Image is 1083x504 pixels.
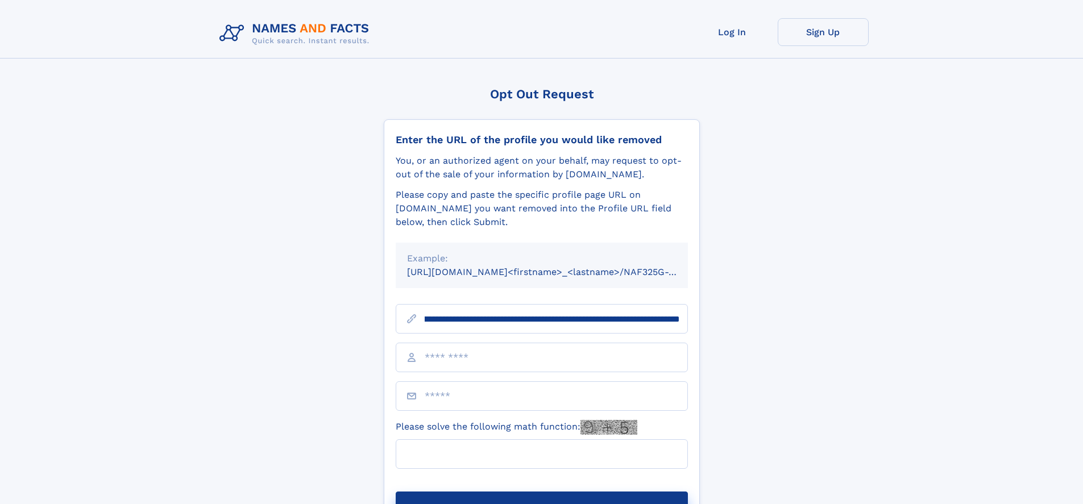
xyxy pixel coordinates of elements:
[396,420,637,435] label: Please solve the following math function:
[687,18,778,46] a: Log In
[778,18,869,46] a: Sign Up
[396,154,688,181] div: You, or an authorized agent on your behalf, may request to opt-out of the sale of your informatio...
[407,266,709,277] small: [URL][DOMAIN_NAME]<firstname>_<lastname>/NAF325G-xxxxxxxx
[407,252,677,265] div: Example:
[384,87,700,101] div: Opt Out Request
[396,188,688,229] div: Please copy and paste the specific profile page URL on [DOMAIN_NAME] you want removed into the Pr...
[215,18,379,49] img: Logo Names and Facts
[396,134,688,146] div: Enter the URL of the profile you would like removed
